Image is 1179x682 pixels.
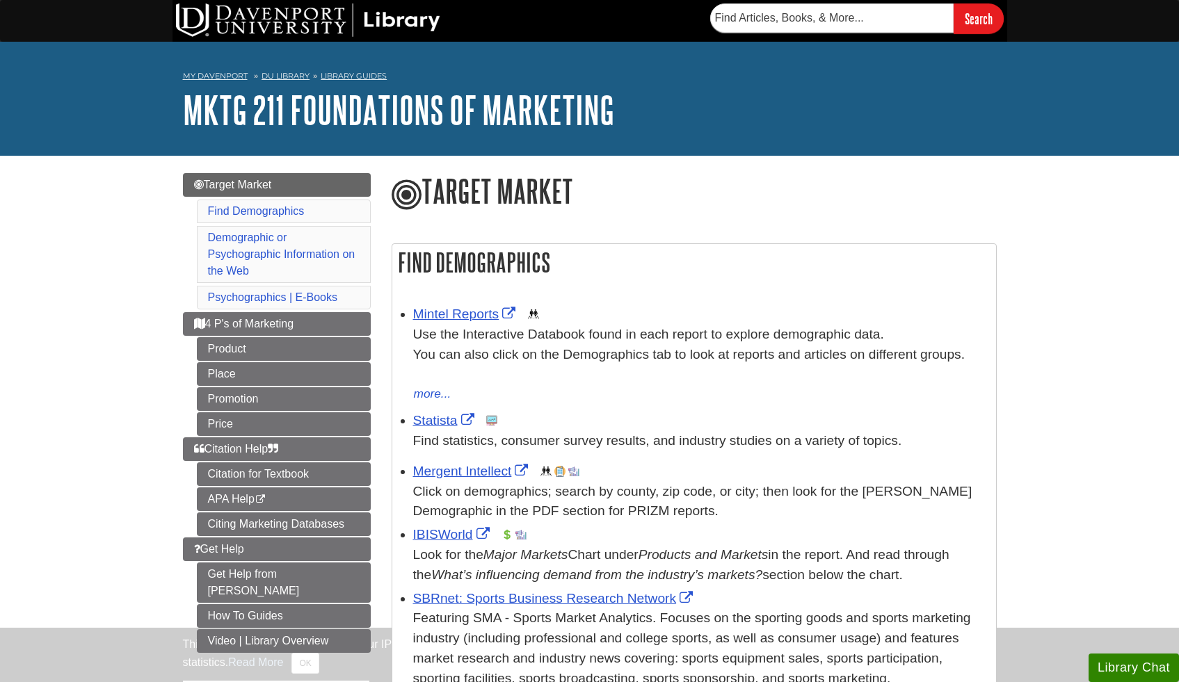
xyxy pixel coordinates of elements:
div: Click on demographics; search by county, zip code, or city; then look for the [PERSON_NAME] Demog... [413,482,989,522]
a: Link opens in new window [413,413,478,428]
a: Citing Marketing Databases [197,512,371,536]
a: Video | Library Overview [197,629,371,653]
i: This link opens in a new window [255,495,266,504]
div: Use the Interactive Databook found in each report to explore demographic data. You can also click... [413,325,989,384]
a: Library Guides [321,71,387,81]
a: 4 P's of Marketing [183,312,371,336]
a: APA Help [197,487,371,511]
img: Demographics [540,466,552,477]
i: Major Markets [483,547,568,562]
div: Look for the Chart under in the report. And read through the section below the chart. [413,545,989,585]
img: Industry Report [568,466,579,477]
button: more... [413,384,452,404]
img: Industry Report [515,529,527,540]
button: Library Chat [1089,653,1179,682]
form: Searches DU Library's articles, books, and more [710,3,1004,33]
a: Link opens in new window [413,307,520,321]
i: What’s influencing demand from the industry’s markets? [431,567,762,582]
a: Psychographics | E-Books [208,291,337,303]
i: Products and Markets [639,547,769,562]
a: Target Market [183,173,371,197]
img: Company Information [554,466,566,477]
input: Search [954,3,1004,33]
span: Get Help [194,543,244,555]
h1: Target Market [392,173,997,212]
a: Promotion [197,387,371,411]
a: Citation for Textbook [197,462,371,486]
a: Place [197,362,371,386]
a: Find Demographics [208,205,305,217]
h2: Find Demographics [392,244,996,281]
a: My Davenport [183,70,248,82]
a: Link opens in new window [413,591,697,606]
a: Price [197,412,371,436]
nav: breadcrumb [183,67,997,89]
img: DU Library [176,3,440,37]
span: 4 P's of Marketing [194,318,294,330]
span: Target Market [194,179,272,190]
a: Product [197,337,371,361]
a: Get Help from [PERSON_NAME] [197,562,371,603]
img: Financial Report [502,529,513,540]
a: Demographic or Psychographic Information on the Web [208,232,355,277]
img: Demographics [528,309,539,320]
img: Statistics [486,415,497,426]
a: MKTG 211 Foundations of Marketing [183,88,614,131]
a: Link opens in new window [413,527,493,542]
a: DU Library [262,71,310,81]
span: Citation Help [194,443,279,455]
a: How To Guides [197,604,371,628]
a: Link opens in new window [413,464,532,478]
a: Get Help [183,537,371,561]
p: Find statistics, consumer survey results, and industry studies on a variety of topics. [413,431,989,451]
a: Citation Help [183,437,371,461]
input: Find Articles, Books, & More... [710,3,954,33]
